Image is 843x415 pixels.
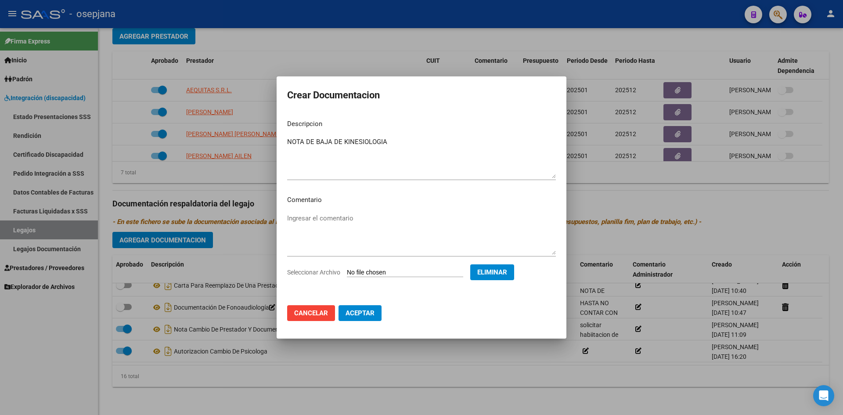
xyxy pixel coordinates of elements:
span: Cancelar [294,309,328,317]
h2: Crear Documentacion [287,87,556,104]
span: Seleccionar Archivo [287,269,340,276]
p: Descripcion [287,119,556,129]
button: Aceptar [339,305,382,321]
button: Eliminar [470,264,514,280]
div: Open Intercom Messenger [813,385,834,406]
p: Comentario [287,195,556,205]
button: Cancelar [287,305,335,321]
span: Eliminar [477,268,507,276]
span: Aceptar [346,309,375,317]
